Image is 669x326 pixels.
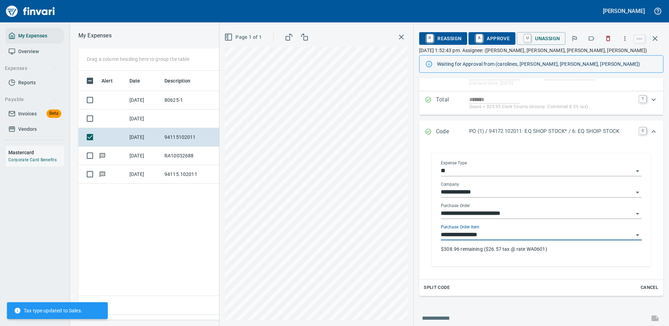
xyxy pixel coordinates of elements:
[162,147,225,165] td: RA10032688
[522,33,560,44] span: Unassign
[99,153,106,158] span: Has messages
[424,284,450,292] span: Split Code
[441,225,479,229] label: Purchase Order Item
[469,104,635,111] p: (basis + $25.95 Clark County Unicorp. Combined 8.5% tax)
[634,35,645,43] a: esc
[617,31,633,46] button: More
[101,77,113,85] span: Alert
[5,64,58,73] span: Expenses
[226,33,262,42] span: Page 1 of 1
[162,128,225,147] td: 94115102011
[441,182,459,186] label: Company
[127,147,162,165] td: [DATE]
[640,284,659,292] span: Cancel
[164,77,200,85] span: Description
[633,209,642,219] button: Open
[603,7,645,15] h5: [PERSON_NAME]
[425,33,462,44] span: Reassign
[2,62,61,75] button: Expenses
[601,6,647,16] button: [PERSON_NAME]
[600,31,616,46] button: Discard
[6,121,64,137] a: Vendors
[18,31,47,40] span: My Expenses
[422,282,451,293] button: Split Code
[127,128,162,147] td: [DATE]
[18,47,39,56] span: Overview
[127,91,162,109] td: [DATE]
[437,58,657,70] div: Waiting for Approval from (carolines, [PERSON_NAME], [PERSON_NAME], [PERSON_NAME])
[419,32,467,45] button: RReassign
[6,75,64,91] a: Reports
[436,127,469,136] p: Code
[474,33,510,44] span: Approve
[524,34,531,42] a: U
[2,93,61,106] button: Payable
[476,34,483,42] a: A
[584,31,599,46] button: Labels
[8,149,64,156] h6: Mastercard
[78,31,112,40] nav: breadcrumb
[441,246,642,253] p: $308.96 remaining ($26.57 tax @ rate WA0601)
[567,31,582,46] button: Flag
[441,161,467,165] label: Expense Type
[162,165,225,184] td: 94115.102011
[633,166,642,176] button: Open
[18,78,36,87] span: Reports
[8,157,57,162] a: Corporate Card Benefits
[127,109,162,128] td: [DATE]
[129,77,149,85] span: Date
[469,32,515,45] button: AApprove
[638,282,661,293] button: Cancel
[469,127,635,135] p: PO (1) / 94172.102011: EQ SHOP STOCK* / 6: EQ SHOIP STOCK
[419,143,663,296] div: Expand
[47,109,61,118] span: Beta
[18,109,37,118] span: Invoices
[633,30,663,47] span: Close invoice
[419,91,663,115] div: Expand
[78,31,112,40] p: My Expenses
[87,56,189,63] p: Drag a column heading here to group the table
[441,204,470,208] label: Purchase Order
[639,127,646,134] a: C
[436,95,469,111] p: Total
[127,165,162,184] td: [DATE]
[6,28,64,44] a: My Expenses
[419,47,663,54] p: [DATE] 1:52:43 pm. Assignee: ([PERSON_NAME], [PERSON_NAME], [PERSON_NAME], [PERSON_NAME])
[419,120,663,143] div: Expand
[101,77,122,85] span: Alert
[633,187,642,197] button: Open
[164,77,191,85] span: Description
[14,307,82,314] span: Tax type updated to Sales.
[4,3,57,20] img: Finvari
[18,125,37,134] span: Vendors
[427,34,433,42] a: R
[633,230,642,240] button: Open
[6,106,64,122] a: InvoicesBeta
[639,95,646,102] a: T
[223,31,265,44] button: Page 1 of 1
[5,95,58,104] span: Payable
[99,172,106,176] span: Has messages
[129,77,140,85] span: Date
[517,32,565,45] button: UUnassign
[162,91,225,109] td: 80625-1
[6,44,64,59] a: Overview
